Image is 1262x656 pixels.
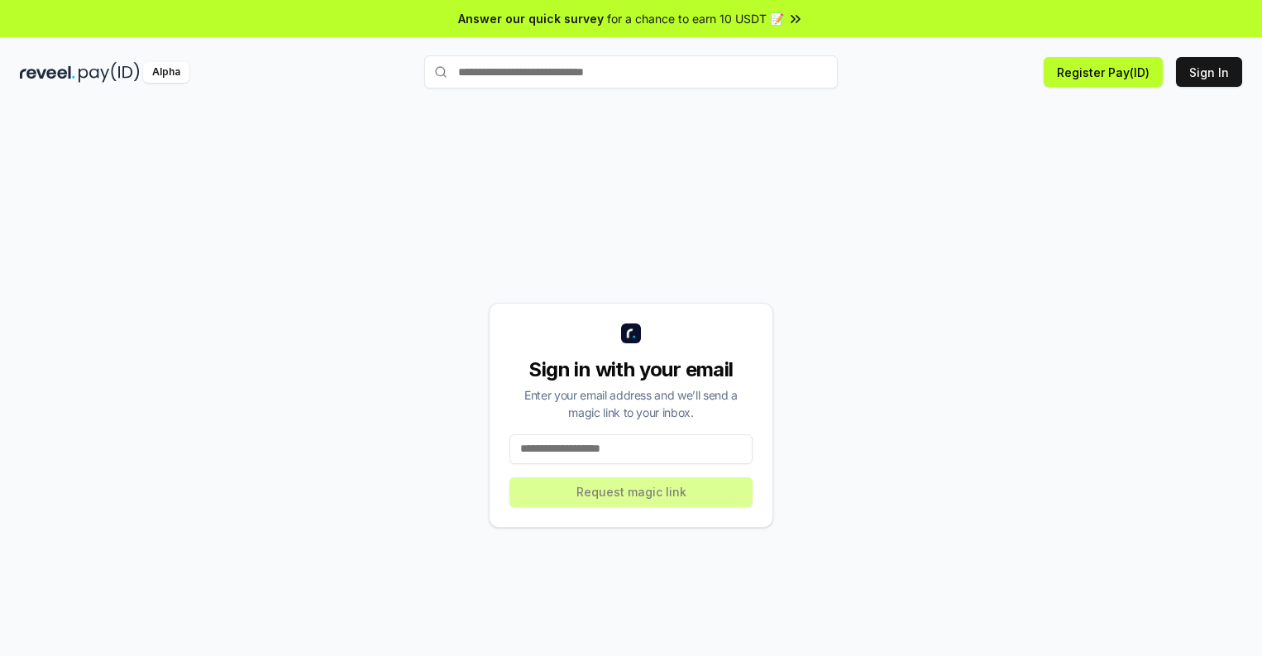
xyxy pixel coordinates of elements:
img: reveel_dark [20,62,75,83]
span: for a chance to earn 10 USDT 📝 [607,10,784,27]
img: logo_small [621,323,641,343]
div: Alpha [143,62,189,83]
button: Sign In [1176,57,1242,87]
img: pay_id [79,62,140,83]
button: Register Pay(ID) [1044,57,1163,87]
div: Sign in with your email [509,357,753,383]
span: Answer our quick survey [458,10,604,27]
div: Enter your email address and we’ll send a magic link to your inbox. [509,386,753,421]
